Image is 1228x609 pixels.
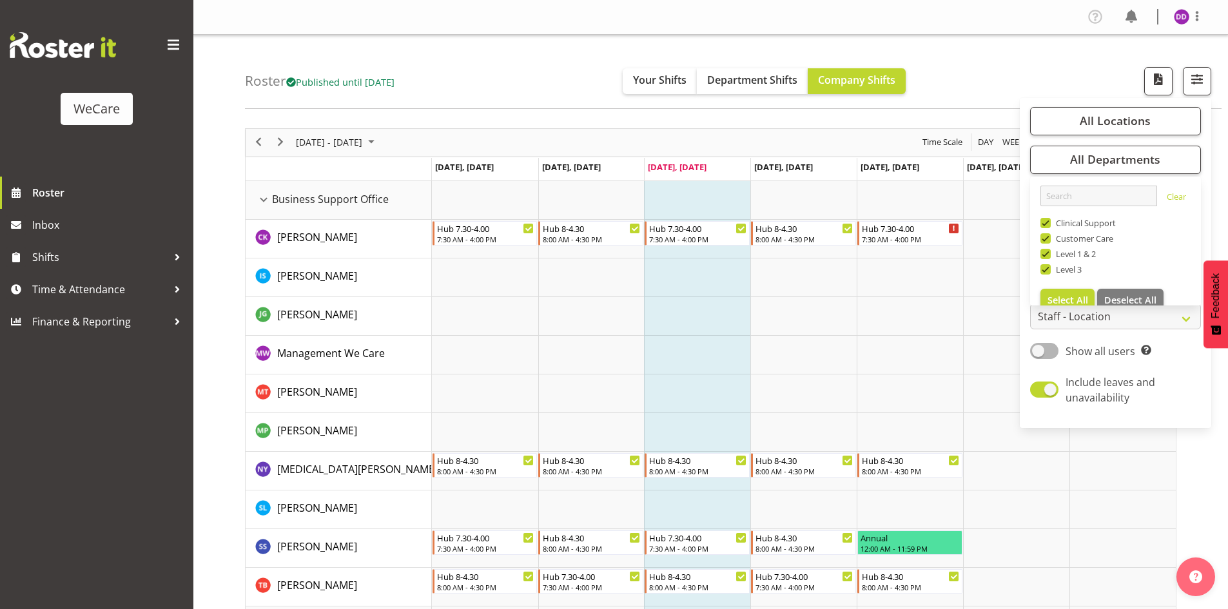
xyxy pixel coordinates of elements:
[32,215,187,235] span: Inbox
[246,220,432,258] td: Chloe Kim resource
[543,543,640,554] div: 8:00 AM - 4:30 PM
[755,570,853,583] div: Hub 7.30-4.00
[543,531,640,544] div: Hub 8-4.30
[543,582,640,592] div: 7:30 AM - 4:00 PM
[277,577,357,593] a: [PERSON_NAME]
[1051,218,1116,228] span: Clinical Support
[277,307,357,322] a: [PERSON_NAME]
[277,462,438,476] span: [MEDICAL_DATA][PERSON_NAME]
[857,569,962,594] div: Tyla Boyd"s event - Hub 8-4.30 Begin From Friday, October 10, 2025 at 8:00:00 AM GMT+13:00 Ends A...
[921,134,965,150] button: Time Scale
[32,247,168,267] span: Shifts
[861,531,959,544] div: Annual
[751,221,856,246] div: Chloe Kim"s event - Hub 8-4.30 Begin From Thursday, October 9, 2025 at 8:00:00 AM GMT+13:00 Ends ...
[1040,186,1157,206] input: Search
[543,454,640,467] div: Hub 8-4.30
[1051,249,1096,259] span: Level 1 & 2
[755,222,853,235] div: Hub 8-4.30
[277,384,357,400] a: [PERSON_NAME]
[73,99,120,119] div: WeCare
[1183,67,1211,95] button: Filter Shifts
[286,75,395,88] span: Published until [DATE]
[538,569,643,594] div: Tyla Boyd"s event - Hub 7.30-4.00 Begin From Tuesday, October 7, 2025 at 7:30:00 AM GMT+13:00 End...
[862,234,959,244] div: 7:30 AM - 4:00 PM
[246,258,432,297] td: Isabel Simcox resource
[246,529,432,568] td: Savita Savita resource
[645,453,750,478] div: Nikita Yates"s event - Hub 8-4.30 Begin From Wednesday, October 8, 2025 at 8:00:00 AM GMT+13:00 E...
[645,221,750,246] div: Chloe Kim"s event - Hub 7.30-4.00 Begin From Wednesday, October 8, 2025 at 7:30:00 AM GMT+13:00 E...
[751,569,856,594] div: Tyla Boyd"s event - Hub 7.30-4.00 Begin From Thursday, October 9, 2025 at 7:30:00 AM GMT+13:00 En...
[433,221,538,246] div: Chloe Kim"s event - Hub 7.30-4.00 Begin From Monday, October 6, 2025 at 7:30:00 AM GMT+13:00 Ends...
[1001,134,1026,150] span: Week
[1051,264,1082,275] span: Level 3
[751,530,856,555] div: Savita Savita"s event - Hub 8-4.30 Begin From Thursday, October 9, 2025 at 8:00:00 AM GMT+13:00 E...
[857,453,962,478] div: Nikita Yates"s event - Hub 8-4.30 Begin From Friday, October 10, 2025 at 8:00:00 AM GMT+13:00 End...
[272,191,389,207] span: Business Support Office
[633,73,687,87] span: Your Shifts
[543,466,640,476] div: 8:00 AM - 4:30 PM
[861,543,959,554] div: 12:00 AM - 11:59 PM
[862,570,959,583] div: Hub 8-4.30
[755,543,853,554] div: 8:00 AM - 4:30 PM
[277,539,357,554] a: [PERSON_NAME]
[1051,233,1114,244] span: Customer Care
[921,134,964,150] span: Time Scale
[277,307,357,322] span: [PERSON_NAME]
[623,68,697,94] button: Your Shifts
[1167,191,1186,206] a: Clear
[1210,273,1222,318] span: Feedback
[272,134,289,150] button: Next
[437,234,534,244] div: 7:30 AM - 4:00 PM
[649,570,746,583] div: Hub 8-4.30
[246,297,432,336] td: Janine Grundler resource
[1189,570,1202,583] img: help-xxl-2.png
[433,569,538,594] div: Tyla Boyd"s event - Hub 8-4.30 Begin From Monday, October 6, 2025 at 8:00:00 AM GMT+13:00 Ends At...
[277,461,438,477] a: [MEDICAL_DATA][PERSON_NAME]
[543,570,640,583] div: Hub 7.30-4.00
[32,183,187,202] span: Roster
[649,531,746,544] div: Hub 7.30-4.00
[277,501,357,515] span: [PERSON_NAME]
[649,543,746,554] div: 7:30 AM - 4:00 PM
[277,268,357,284] a: [PERSON_NAME]
[808,68,906,94] button: Company Shifts
[967,161,1026,173] span: [DATE], [DATE]
[1204,260,1228,348] button: Feedback - Show survey
[277,346,385,360] span: Management We Care
[755,234,853,244] div: 8:00 AM - 4:30 PM
[437,454,534,467] div: Hub 8-4.30
[248,129,269,156] div: previous period
[435,161,494,173] span: [DATE], [DATE]
[437,466,534,476] div: 8:00 AM - 4:30 PM
[277,345,385,361] a: Management We Care
[1040,289,1095,312] button: Select All
[755,454,853,467] div: Hub 8-4.30
[857,221,962,246] div: Chloe Kim"s event - Hub 7.30-4.00 Begin From Friday, October 10, 2025 at 7:30:00 AM GMT+13:00 End...
[538,530,643,555] div: Savita Savita"s event - Hub 8-4.30 Begin From Tuesday, October 7, 2025 at 8:00:00 AM GMT+13:00 En...
[976,134,996,150] button: Timeline Day
[295,134,364,150] span: [DATE] - [DATE]
[277,230,357,244] span: [PERSON_NAME]
[277,423,357,438] a: [PERSON_NAME]
[433,453,538,478] div: Nikita Yates"s event - Hub 8-4.30 Begin From Monday, October 6, 2025 at 8:00:00 AM GMT+13:00 Ends...
[1066,375,1155,405] span: Include leaves and unavailability
[538,221,643,246] div: Chloe Kim"s event - Hub 8-4.30 Begin From Tuesday, October 7, 2025 at 8:00:00 AM GMT+13:00 Ends A...
[437,222,534,235] div: Hub 7.30-4.00
[277,269,357,283] span: [PERSON_NAME]
[1080,113,1151,128] span: All Locations
[862,582,959,592] div: 8:00 AM - 4:30 PM
[246,568,432,606] td: Tyla Boyd resource
[291,129,382,156] div: October 06 - 12, 2025
[250,134,268,150] button: Previous
[1030,107,1201,135] button: All Locations
[649,466,746,476] div: 8:00 AM - 4:30 PM
[246,374,432,413] td: Michelle Thomas resource
[754,161,813,173] span: [DATE], [DATE]
[542,161,601,173] span: [DATE], [DATE]
[246,490,432,529] td: Sarah Lamont resource
[277,385,357,399] span: [PERSON_NAME]
[751,453,856,478] div: Nikita Yates"s event - Hub 8-4.30 Begin From Thursday, October 9, 2025 at 8:00:00 AM GMT+13:00 En...
[755,466,853,476] div: 8:00 AM - 4:30 PM
[246,413,432,452] td: Millie Pumphrey resource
